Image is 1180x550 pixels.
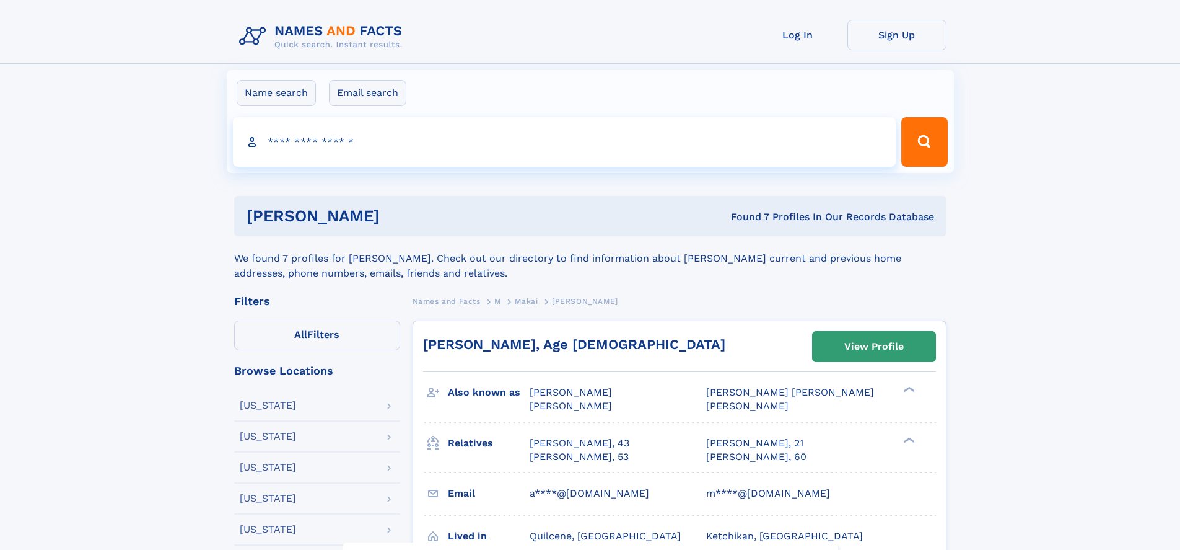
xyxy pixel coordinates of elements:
input: search input [233,117,896,167]
div: [US_STATE] [240,494,296,503]
a: View Profile [813,332,935,361]
label: Email search [329,80,406,106]
div: [US_STATE] [240,432,296,441]
span: [PERSON_NAME] [PERSON_NAME] [706,386,874,398]
span: All [294,329,307,340]
h3: Email [448,483,530,504]
div: [US_STATE] [240,525,296,534]
div: ❯ [901,436,916,444]
a: M [494,293,501,309]
a: Log In [748,20,847,50]
span: [PERSON_NAME] [552,297,618,306]
span: Quilcene, [GEOGRAPHIC_DATA] [530,530,681,542]
h3: Lived in [448,526,530,547]
a: [PERSON_NAME], 21 [706,437,803,450]
div: [US_STATE] [240,401,296,410]
div: We found 7 profiles for [PERSON_NAME]. Check out our directory to find information about [PERSON_... [234,236,946,281]
span: [PERSON_NAME] [706,400,789,412]
img: Logo Names and Facts [234,20,413,53]
a: [PERSON_NAME], 60 [706,450,806,464]
label: Filters [234,321,400,350]
div: Filters [234,296,400,307]
span: [PERSON_NAME] [530,400,612,412]
a: [PERSON_NAME], 53 [530,450,629,464]
button: Search Button [901,117,947,167]
span: Ketchikan, [GEOGRAPHIC_DATA] [706,530,863,542]
a: Names and Facts [413,293,481,309]
label: Name search [237,80,316,106]
div: [US_STATE] [240,463,296,472]
div: Found 7 Profiles In Our Records Database [555,210,934,224]
div: Browse Locations [234,365,400,376]
a: Sign Up [847,20,946,50]
span: [PERSON_NAME] [530,386,612,398]
h3: Also known as [448,382,530,403]
a: [PERSON_NAME], 43 [530,437,629,450]
div: ❯ [901,386,916,394]
span: M [494,297,501,306]
div: View Profile [844,332,904,361]
a: [PERSON_NAME], Age [DEMOGRAPHIC_DATA] [423,337,725,352]
span: Makai [515,297,538,306]
a: Makai [515,293,538,309]
h3: Relatives [448,433,530,454]
h1: [PERSON_NAME] [247,208,556,224]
